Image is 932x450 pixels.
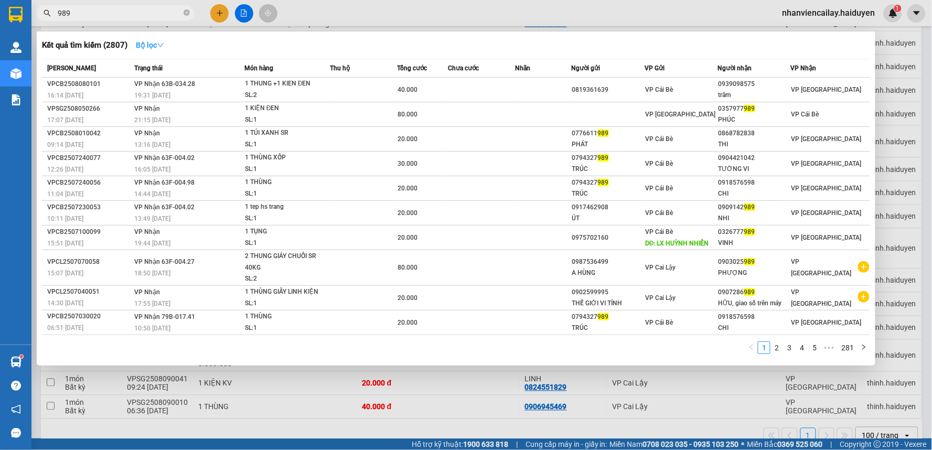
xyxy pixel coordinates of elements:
[572,139,644,150] div: PHÁT
[719,177,790,188] div: 0918576598
[858,261,870,273] span: plus-circle
[719,114,790,125] div: PHÚC
[135,258,195,265] span: VP Nhận 63F-004.27
[719,103,790,114] div: 0357977
[572,298,644,309] div: THẾ GIỚI VI TÍNH
[791,135,862,143] span: VP [GEOGRAPHIC_DATA]
[719,227,790,238] div: 0326777
[791,209,862,217] span: VP [GEOGRAPHIC_DATA]
[791,319,862,326] span: VP [GEOGRAPHIC_DATA]
[791,86,862,93] span: VP [GEOGRAPHIC_DATA]
[398,86,418,93] span: 40.000
[245,177,324,188] div: 1 THÙNG
[572,256,644,267] div: 0987536499
[245,251,324,273] div: 2 THUNG GIÁY CHUỐI SR 40KG
[245,90,324,101] div: SL: 2
[398,264,418,271] span: 80.000
[245,273,324,285] div: SL: 2
[645,111,715,118] span: VP [GEOGRAPHIC_DATA]
[598,154,609,162] span: 989
[838,341,858,354] li: 281
[783,341,796,354] li: 3
[135,92,171,99] span: 19:31 [DATE]
[744,258,755,265] span: 989
[127,37,173,53] button: Bộ lọcdown
[157,41,164,49] span: down
[448,65,479,72] span: Chưa cước
[744,228,755,235] span: 989
[135,141,171,148] span: 13:16 [DATE]
[744,105,755,112] span: 989
[645,185,673,192] span: VP Cái Bè
[796,342,808,353] a: 4
[47,256,132,267] div: VPCL2507070058
[572,312,644,323] div: 0794327
[572,164,644,175] div: TRÚC
[245,201,324,213] div: 1 tep hs trang
[88,70,113,81] span: Chưa :
[10,68,22,79] img: warehouse-icon
[645,209,673,217] span: VP Cái Bè
[47,65,96,72] span: [PERSON_NAME]
[47,311,132,322] div: VPCB2507030020
[184,8,190,18] span: close-circle
[398,135,418,143] span: 20.000
[136,41,164,49] strong: Bộ lọc
[645,240,709,247] span: DĐ: LX HUỲNH NHIÊN
[135,130,160,137] span: VP Nhận
[47,153,132,164] div: VPCB2507240077
[719,128,790,139] div: 0868782838
[135,325,171,332] span: 10:50 [DATE]
[398,319,418,326] span: 20.000
[719,267,790,278] div: PHƯỢNG
[791,185,862,192] span: VP [GEOGRAPHIC_DATA]
[796,341,808,354] li: 4
[11,404,21,414] span: notification
[47,202,132,213] div: VPCB2507230053
[719,139,790,150] div: THI
[645,65,665,72] span: VP Gửi
[90,9,196,34] div: VP [GEOGRAPHIC_DATA]
[47,190,83,198] span: 11:04 [DATE]
[791,234,862,241] span: VP [GEOGRAPHIC_DATA]
[572,65,601,72] span: Người gửi
[398,294,418,302] span: 20.000
[645,135,673,143] span: VP Cái Bè
[44,9,51,17] span: search
[135,313,196,320] span: VP Nhận 79B-017.41
[245,311,324,323] div: 1 THÙNG
[645,294,676,302] span: VP Cai Lậy
[744,203,755,211] span: 989
[245,152,324,164] div: 1 THÙNG XỐP
[135,270,171,277] span: 18:50 [DATE]
[47,79,132,90] div: VPCB2508080101
[245,323,324,334] div: SL: 1
[58,7,181,19] input: Tìm tên, số ĐT hoặc mã đơn
[745,341,758,354] li: Previous Page
[719,298,790,309] div: HỮU, giao số trên máy
[9,22,82,36] div: 0366538572
[245,213,324,224] div: SL: 1
[645,160,673,167] span: VP Cái Bè
[770,341,783,354] li: 2
[719,164,790,175] div: TƯỜNG VI
[744,288,755,296] span: 989
[718,65,752,72] span: Người nhận
[47,103,132,114] div: VPSG2508050266
[398,160,418,167] span: 30.000
[398,111,418,118] span: 80.000
[47,286,132,297] div: VPCL2507040051
[9,9,82,22] div: VP Cai Lậy
[572,202,644,213] div: 0917462908
[719,188,790,199] div: CHI
[42,40,127,51] h3: Kết quả tìm kiếm ( 2807 )
[245,127,324,139] div: 1 TÚI XANH SR
[572,153,644,164] div: 0794327
[719,312,790,323] div: 0918576598
[572,177,644,188] div: 0794327
[572,287,644,298] div: 0902599995
[245,226,324,238] div: 1 TỤNG
[10,42,22,53] img: warehouse-icon
[821,341,838,354] li: Next 5 Pages
[572,267,644,278] div: A HÙNG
